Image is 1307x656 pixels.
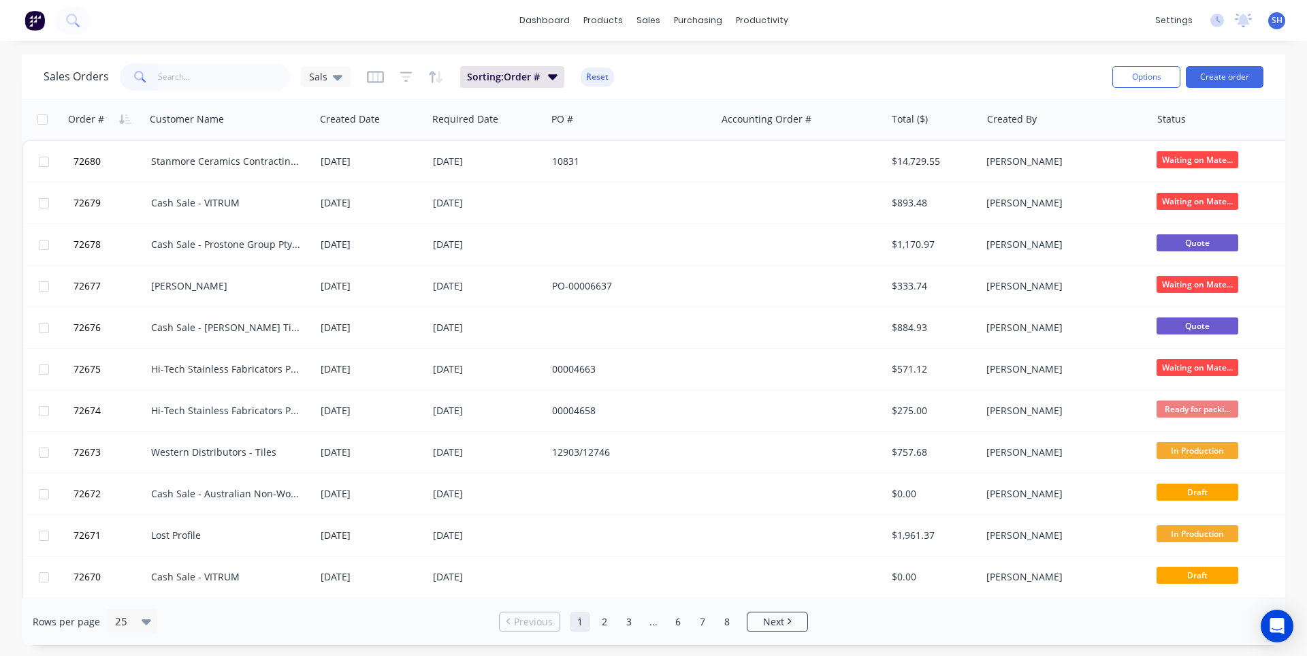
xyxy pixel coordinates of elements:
[74,196,101,210] span: 72679
[69,307,151,348] button: 72676
[74,487,101,501] span: 72672
[667,10,729,31] div: purchasing
[74,446,101,459] span: 72673
[151,570,302,584] div: Cash Sale - VITRUM
[986,196,1137,210] div: [PERSON_NAME]
[747,615,807,629] a: Next page
[433,487,541,501] div: [DATE]
[692,612,713,632] a: Page 7
[309,69,327,84] span: Sals
[892,279,971,293] div: $333.74
[1157,234,1238,251] span: Quote
[158,63,291,91] input: Search...
[25,10,45,31] img: Factory
[151,155,302,168] div: Stanmore Ceramics Contracting Pty Ltd
[321,570,422,584] div: [DATE]
[986,238,1137,251] div: [PERSON_NAME]
[986,446,1137,459] div: [PERSON_NAME]
[763,615,784,629] span: Next
[321,446,422,459] div: [DATE]
[619,612,639,632] a: Page 3
[320,112,380,126] div: Created Date
[643,612,664,632] a: Jump forward
[1157,276,1238,293] span: Waiting on Mate...
[151,404,302,418] div: Hi-Tech Stainless Fabricators Pty Ltd
[321,362,422,376] div: [DATE]
[986,155,1137,168] div: [PERSON_NAME]
[1157,484,1238,501] span: Draft
[151,238,302,251] div: Cash Sale - Prostone Group Pty Ltd
[69,557,151,597] button: 72670
[1157,401,1238,418] span: Ready for packi...
[69,390,151,431] button: 72674
[892,446,971,459] div: $757.68
[1261,610,1293,642] div: Open Intercom Messenger
[986,529,1137,542] div: [PERSON_NAME]
[513,10,577,31] a: dashboard
[44,70,109,83] h1: Sales Orders
[69,473,151,514] button: 72672
[1186,66,1263,88] button: Create order
[1148,10,1199,31] div: settings
[151,487,302,501] div: Cash Sale - Australian Non-Wovens
[1112,66,1180,88] button: Options
[577,10,630,31] div: products
[150,112,224,126] div: Customer Name
[729,10,795,31] div: productivity
[1157,317,1238,334] span: Quote
[552,446,703,459] div: 12903/12746
[892,362,971,376] div: $571.12
[74,362,101,376] span: 72675
[630,10,667,31] div: sales
[986,362,1137,376] div: [PERSON_NAME]
[722,112,811,126] div: Accounting Order #
[594,612,615,632] a: Page 2
[69,141,151,182] button: 72680
[69,349,151,390] button: 72675
[151,362,302,376] div: Hi-Tech Stainless Fabricators Pty Ltd
[151,446,302,459] div: Western Distributors - Tiles
[74,279,101,293] span: 72677
[986,404,1137,418] div: [PERSON_NAME]
[433,155,541,168] div: [DATE]
[892,404,971,418] div: $275.00
[551,112,573,126] div: PO #
[892,196,971,210] div: $893.48
[514,615,553,629] span: Previous
[1157,359,1238,376] span: Waiting on Mate...
[433,404,541,418] div: [DATE]
[69,432,151,473] button: 72673
[33,615,100,629] span: Rows per page
[1157,567,1238,584] span: Draft
[433,196,541,210] div: [DATE]
[581,67,614,87] button: Reset
[986,279,1137,293] div: [PERSON_NAME]
[74,238,101,251] span: 72678
[433,321,541,334] div: [DATE]
[433,446,541,459] div: [DATE]
[552,362,703,376] div: 00004663
[321,279,422,293] div: [DATE]
[460,66,564,88] button: Sorting:Order #
[321,404,422,418] div: [DATE]
[986,321,1137,334] div: [PERSON_NAME]
[68,112,104,126] div: Order #
[433,238,541,251] div: [DATE]
[151,529,302,542] div: Lost Profile
[986,570,1137,584] div: [PERSON_NAME]
[321,238,422,251] div: [DATE]
[151,279,302,293] div: [PERSON_NAME]
[892,112,928,126] div: Total ($)
[433,279,541,293] div: [DATE]
[74,404,101,418] span: 72674
[892,487,971,501] div: $0.00
[151,321,302,334] div: Cash Sale - [PERSON_NAME] Tiling
[69,183,151,223] button: 72679
[892,155,971,168] div: $14,729.55
[69,515,151,556] button: 72671
[570,612,590,632] a: Page 1 is your current page
[892,321,971,334] div: $884.93
[1157,442,1238,459] span: In Production
[494,612,813,632] ul: Pagination
[1157,112,1186,126] div: Status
